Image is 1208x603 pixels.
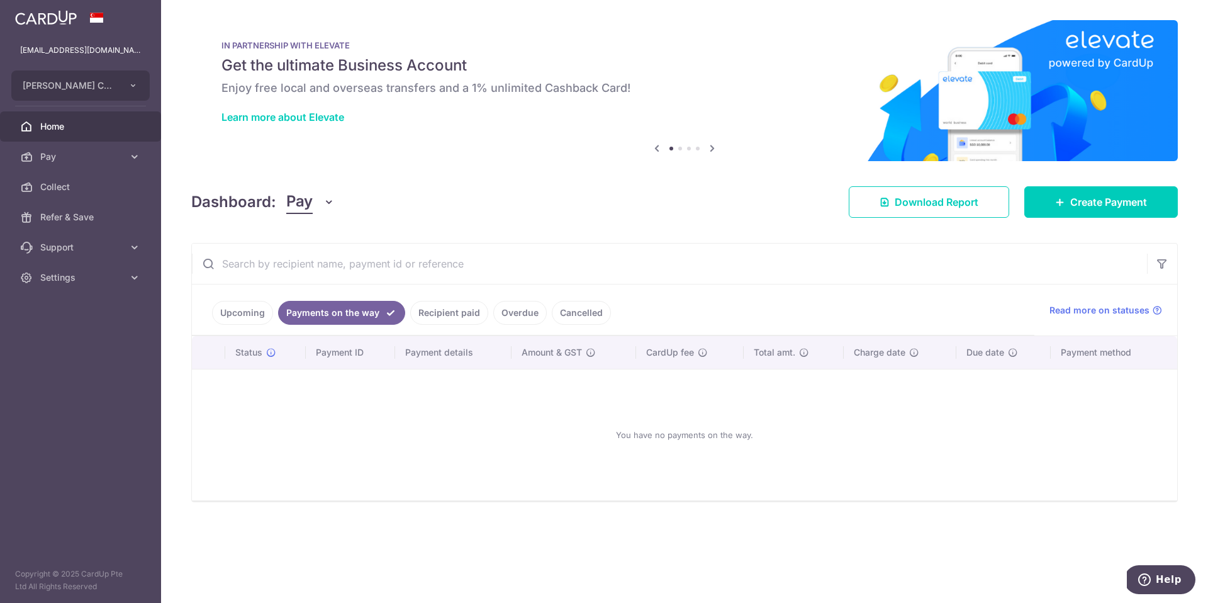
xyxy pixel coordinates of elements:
a: Overdue [493,301,547,325]
span: Amount & GST [522,346,582,359]
button: Pay [286,190,335,214]
span: Charge date [854,346,905,359]
div: You have no payments on the way. [207,380,1162,490]
a: Upcoming [212,301,273,325]
h5: Get the ultimate Business Account [221,55,1148,76]
span: Download Report [895,194,978,210]
span: Status [235,346,262,359]
a: Cancelled [552,301,611,325]
span: Pay [40,150,123,163]
span: Collect [40,181,123,193]
button: [PERSON_NAME] CANVAS PTE. LTD. [11,70,150,101]
th: Payment method [1051,336,1177,369]
p: IN PARTNERSHIP WITH ELEVATE [221,40,1148,50]
img: Renovation banner [191,20,1178,161]
input: Search by recipient name, payment id or reference [192,244,1147,284]
span: Due date [966,346,1004,359]
span: CardUp fee [646,346,694,359]
span: Read more on statuses [1049,304,1149,317]
img: CardUp [15,10,77,25]
p: [EMAIL_ADDRESS][DOMAIN_NAME] [20,44,141,57]
span: Home [40,120,123,133]
h6: Enjoy free local and overseas transfers and a 1% unlimited Cashback Card! [221,81,1148,96]
span: [PERSON_NAME] CANVAS PTE. LTD. [23,79,116,92]
a: Read more on statuses [1049,304,1162,317]
a: Download Report [849,186,1009,218]
a: Create Payment [1024,186,1178,218]
span: Refer & Save [40,211,123,223]
th: Payment ID [306,336,395,369]
h4: Dashboard: [191,191,276,213]
iframe: Opens a widget where you can find more information [1127,565,1195,597]
span: Total amt. [754,346,795,359]
a: Learn more about Elevate [221,111,344,123]
span: Pay [286,190,313,214]
a: Payments on the way [278,301,405,325]
span: Create Payment [1070,194,1147,210]
span: Support [40,241,123,254]
span: Settings [40,271,123,284]
a: Recipient paid [410,301,488,325]
th: Payment details [395,336,512,369]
